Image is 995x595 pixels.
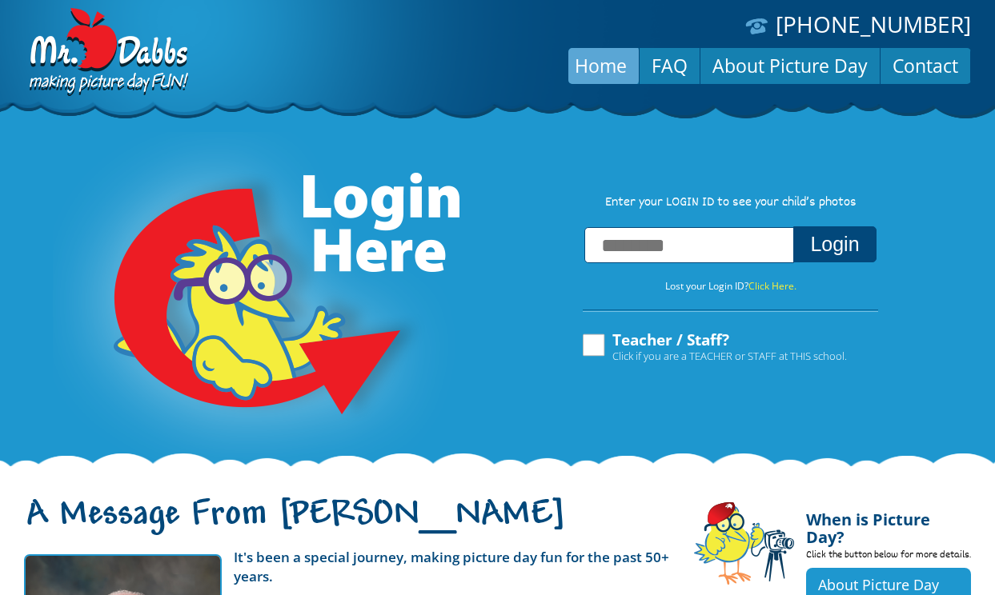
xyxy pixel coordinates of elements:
[793,226,876,262] button: Login
[806,546,971,568] p: Click the button below for more details.
[881,46,970,85] a: Contact
[748,279,796,293] a: Click Here.
[234,548,669,585] strong: It's been a special journey, making picture day fun for the past 50+ years.
[53,132,463,468] img: Login Here
[24,508,670,541] h1: A Message From [PERSON_NAME]
[580,332,847,362] label: Teacher / Staff?
[567,278,895,295] p: Lost your Login ID?
[567,194,895,212] p: Enter your LOGIN ID to see your child’s photos
[806,501,971,546] h4: When is Picture Day?
[640,46,700,85] a: FAQ
[700,46,880,85] a: About Picture Day
[612,348,847,364] span: Click if you are a TEACHER or STAFF at THIS school.
[776,9,971,39] a: [PHONE_NUMBER]
[563,46,639,85] a: Home
[24,8,191,98] img: Dabbs Company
